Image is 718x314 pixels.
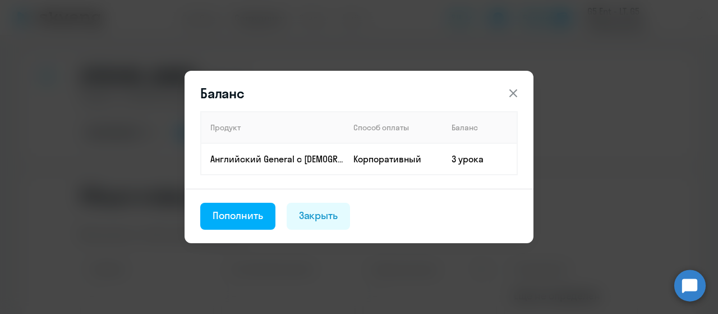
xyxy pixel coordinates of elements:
div: Закрыть [299,208,338,223]
button: Пополнить [200,203,275,230]
p: Английский General с [DEMOGRAPHIC_DATA] преподавателем [210,153,344,165]
button: Закрыть [287,203,351,230]
div: Пополнить [213,208,263,223]
th: Баланс [443,112,517,143]
td: 3 урока [443,143,517,175]
th: Продукт [201,112,344,143]
th: Способ оплаты [344,112,443,143]
td: Корпоративный [344,143,443,175]
header: Баланс [185,84,533,102]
